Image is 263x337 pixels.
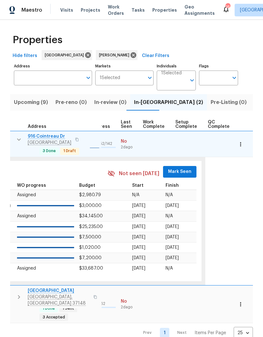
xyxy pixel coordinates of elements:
[168,168,191,176] span: Mark Seen
[84,73,93,82] button: Open
[166,266,173,271] span: N/A
[195,330,226,336] p: Items Per Page
[17,265,74,272] p: Assigned
[132,266,145,271] span: [DATE]
[17,183,46,188] span: WO progress
[225,4,230,10] div: 16
[79,214,103,218] span: $34,145.00
[157,64,196,68] label: Individuals
[132,256,145,260] span: [DATE]
[79,225,103,229] span: $25,235.00
[143,120,165,129] span: Work Complete
[79,235,101,239] span: $7,500.00
[56,98,87,107] span: Pre-reno (0)
[166,203,179,208] span: [DATE]
[100,142,112,146] span: 52 / 142
[60,306,77,311] span: 1 Sent
[184,4,215,16] span: Geo Assignments
[163,166,196,178] button: Mark Seen
[132,203,145,208] span: [DATE]
[132,193,139,197] span: N/A
[100,75,120,81] span: 1 Selected
[79,266,103,271] span: $33,687.00
[14,64,92,68] label: Address
[166,245,179,250] span: [DATE]
[96,50,137,60] div: [PERSON_NAME]
[166,235,179,239] span: [DATE]
[13,37,62,43] span: Properties
[79,203,102,208] span: $3,000.00
[166,225,179,229] span: [DATE]
[81,7,100,13] span: Projects
[175,120,197,129] span: Setup Complete
[166,193,173,197] span: N/A
[142,52,169,60] span: Clear Filters
[108,4,124,16] span: Work Orders
[121,145,138,150] span: 2d ago
[79,245,101,250] span: $1,020.00
[132,183,143,188] span: Start
[40,315,67,320] span: 3 Accepted
[94,98,126,107] span: In-review (0)
[134,98,203,107] span: In-[GEOGRAPHIC_DATA] (2)
[42,50,92,60] div: [GEOGRAPHIC_DATA]
[166,256,179,260] span: [DATE]
[208,120,230,129] span: QC Complete
[61,148,79,154] span: 1 Draft
[230,73,239,82] button: Open
[99,52,132,58] span: [PERSON_NAME]
[121,305,138,310] span: 2d ago
[211,98,247,107] span: Pre-Listing (0)
[132,245,145,250] span: [DATE]
[10,131,37,157] td: 122 day(s) past target finish date
[45,52,86,58] span: [GEOGRAPHIC_DATA]
[199,64,238,68] label: Flags
[121,120,132,129] span: Last Seen
[28,124,46,129] span: Address
[79,256,102,260] span: $7,200.00
[119,170,159,177] span: Not seen [DATE]
[145,73,154,82] button: Open
[161,71,182,76] span: 1 Selected
[95,64,154,68] label: Markets
[40,306,57,311] span: 1 Done
[21,7,42,13] span: Maestro
[152,7,177,13] span: Properties
[121,298,138,305] span: No
[131,8,145,12] span: Tasks
[132,225,145,229] span: [DATE]
[121,138,138,145] span: No
[166,183,179,188] span: Finish
[17,192,74,198] p: Assigned
[132,235,145,239] span: [DATE]
[188,76,196,85] button: Open
[132,214,145,218] span: [DATE]
[40,148,58,154] span: 3 Done
[79,183,95,188] span: Budget
[166,214,173,218] span: N/A
[79,193,101,197] span: $2,980.79
[17,213,74,220] p: Assigned
[60,7,73,13] span: Visits
[14,98,48,107] span: Upcoming (9)
[10,50,40,62] button: Hide filters
[139,50,172,62] button: Clear Filters
[13,52,37,60] span: Hide filters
